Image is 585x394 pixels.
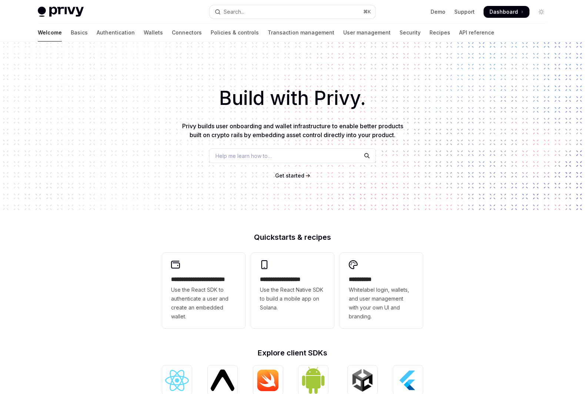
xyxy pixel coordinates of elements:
[38,7,84,17] img: light logo
[144,24,163,42] a: Wallets
[268,24,334,42] a: Transaction management
[211,24,259,42] a: Policies & controls
[165,370,189,391] img: React
[484,6,529,18] a: Dashboard
[224,7,244,16] div: Search...
[275,172,304,179] a: Get started
[97,24,135,42] a: Authentication
[256,369,280,391] img: iOS (Swift)
[215,152,272,160] span: Help me learn how to…
[172,24,202,42] a: Connectors
[162,349,423,357] h2: Explore client SDKs
[459,24,494,42] a: API reference
[351,368,374,392] img: Unity
[429,24,450,42] a: Recipes
[171,285,236,321] span: Use the React SDK to authenticate a user and create an embedded wallet.
[400,24,421,42] a: Security
[454,8,475,16] a: Support
[396,368,420,392] img: Flutter
[363,9,371,15] span: ⌘ K
[535,6,547,18] button: Toggle dark mode
[12,84,573,113] h1: Build with Privy.
[182,122,403,139] span: Privy builds user onboarding and wallet infrastructure to enable better products built on crypto ...
[301,366,325,394] img: Android (Kotlin)
[211,370,234,391] img: React Native
[349,285,414,321] span: Whitelabel login, wallets, and user management with your own UI and branding.
[343,24,391,42] a: User management
[162,234,423,241] h2: Quickstarts & recipes
[210,5,375,19] button: Open search
[340,253,423,328] a: **** *****Whitelabel login, wallets, and user management with your own UI and branding.
[431,8,445,16] a: Demo
[260,285,325,312] span: Use the React Native SDK to build a mobile app on Solana.
[251,253,334,328] a: **** **** **** ***Use the React Native SDK to build a mobile app on Solana.
[489,8,518,16] span: Dashboard
[71,24,88,42] a: Basics
[38,24,62,42] a: Welcome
